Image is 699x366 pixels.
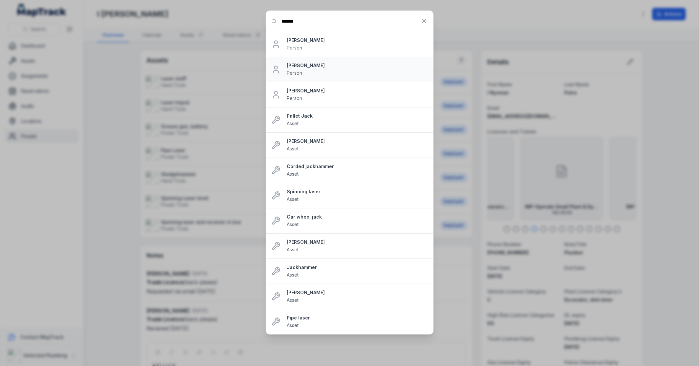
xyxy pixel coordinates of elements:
strong: Corded jackhammer [287,163,428,170]
a: [PERSON_NAME]Asset [287,239,428,253]
span: Asset [287,171,299,177]
span: Person [287,95,302,101]
span: Asset [287,297,299,303]
strong: [PERSON_NAME] [287,138,428,144]
span: Asset [287,196,299,202]
strong: Car wheel jack [287,214,428,220]
strong: [PERSON_NAME] [287,37,428,44]
span: Asset [287,222,299,227]
a: Spinning laserAsset [287,188,428,203]
span: Asset [287,247,299,252]
span: Asset [287,272,299,278]
a: [PERSON_NAME]Person [287,62,428,77]
a: JackhammerAsset [287,264,428,279]
span: Asset [287,146,299,151]
a: [PERSON_NAME]Asset [287,138,428,152]
a: [PERSON_NAME]Person [287,87,428,102]
a: [PERSON_NAME]Asset [287,289,428,304]
span: Asset [287,322,299,328]
strong: Jackhammer [287,264,428,271]
span: Asset [287,121,299,126]
strong: [PERSON_NAME] [287,239,428,245]
span: Person [287,45,302,50]
a: Car wheel jackAsset [287,214,428,228]
strong: Pipe laser [287,315,428,321]
strong: Spinning laser [287,188,428,195]
a: Pipe laserAsset [287,315,428,329]
strong: [PERSON_NAME] [287,87,428,94]
strong: [PERSON_NAME] [287,289,428,296]
strong: Pallet Jack [287,113,428,119]
a: [PERSON_NAME]Person [287,37,428,51]
span: Person [287,70,302,76]
strong: [PERSON_NAME] [287,62,428,69]
a: Pallet JackAsset [287,113,428,127]
a: Corded jackhammerAsset [287,163,428,178]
